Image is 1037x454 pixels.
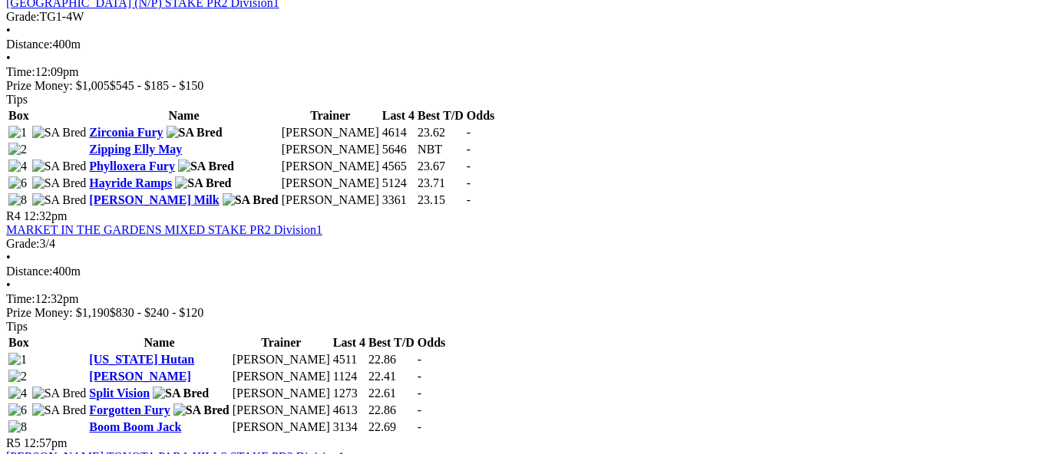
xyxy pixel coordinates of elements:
span: Distance: [6,265,52,278]
td: 23.15 [417,192,464,208]
span: - [418,387,421,400]
th: Best T/D [368,335,415,350]
a: Boom Boom Jack [89,420,181,433]
a: Split Vision [89,387,150,400]
a: Zirconia Fury [89,126,163,139]
span: - [418,370,421,383]
span: • [6,278,11,291]
td: [PERSON_NAME] [232,352,331,367]
td: 5646 [381,142,415,157]
span: • [6,51,11,64]
span: - [418,403,421,416]
img: 2 [8,143,27,156]
span: - [418,353,421,366]
span: R5 [6,436,21,449]
a: Zipping Elly May [89,143,182,156]
th: Trainer [232,335,331,350]
img: 2 [8,370,27,383]
img: SA Bred [32,160,87,173]
div: 400m [6,265,1031,278]
span: - [467,126,471,139]
td: [PERSON_NAME] [281,125,380,140]
img: SA Bred [32,176,87,190]
span: - [467,176,471,189]
img: SA Bred [175,176,231,190]
img: SA Bred [178,160,234,173]
img: 8 [8,420,27,434]
th: Odds [417,335,446,350]
span: Tips [6,320,28,333]
td: NBT [417,142,464,157]
img: SA Bred [32,403,87,417]
td: 4613 [332,403,366,418]
div: TG1-4W [6,10,1031,24]
td: 5124 [381,176,415,191]
a: MARKET IN THE GARDENS MIXED STAKE PR2 Division1 [6,223,322,236]
td: [PERSON_NAME] [281,176,380,191]
td: [PERSON_NAME] [232,403,331,418]
span: Grade: [6,10,40,23]
td: 1273 [332,386,366,401]
th: Odds [466,108,495,123]
img: 6 [8,403,27,417]
a: [PERSON_NAME] Milk [89,193,219,206]
span: R4 [6,209,21,222]
span: Grade: [6,237,40,250]
img: SA Bred [153,387,209,400]
td: [PERSON_NAME] [281,192,380,208]
th: Name [88,108,279,123]
span: - [418,420,421,433]
span: Tips [6,93,28,106]
td: 22.69 [368,419,415,435]
td: 4511 [332,352,366,367]
span: $830 - $240 - $120 [110,306,204,319]
span: Box [8,336,29,349]
span: • [6,24,11,37]
img: SA Bred [173,403,230,417]
td: 4614 [381,125,415,140]
td: [PERSON_NAME] [232,369,331,384]
img: 8 [8,193,27,207]
td: [PERSON_NAME] [281,142,380,157]
td: 3361 [381,192,415,208]
div: 12:32pm [6,292,1031,306]
td: 4565 [381,159,415,174]
span: Box [8,109,29,122]
th: Best T/D [417,108,464,123]
td: 22.41 [368,369,415,384]
td: 23.71 [417,176,464,191]
span: • [6,251,11,264]
img: SA Bred [223,193,279,207]
span: - [467,193,471,206]
img: SA Bred [32,126,87,140]
a: [PERSON_NAME] [89,370,190,383]
a: [US_STATE] Hutan [89,353,194,366]
div: 400m [6,38,1031,51]
td: [PERSON_NAME] [232,386,331,401]
td: 22.86 [368,352,415,367]
div: Prize Money: $1,190 [6,306,1031,320]
div: 3/4 [6,237,1031,251]
img: 4 [8,387,27,400]
img: 1 [8,353,27,367]
td: [PERSON_NAME] [281,159,380,174]
td: 22.61 [368,386,415,401]
td: 22.86 [368,403,415,418]
div: Prize Money: $1,005 [6,79,1031,93]
img: 1 [8,126,27,140]
img: SA Bred [32,387,87,400]
span: - [467,160,471,173]
span: 12:57pm [24,436,68,449]
td: 1124 [332,369,366,384]
td: 3134 [332,419,366,435]
td: 23.62 [417,125,464,140]
span: Time: [6,65,35,78]
span: Distance: [6,38,52,51]
img: SA Bred [32,193,87,207]
a: Hayride Ramps [89,176,172,189]
span: $545 - $185 - $150 [110,79,204,92]
div: 12:09pm [6,65,1031,79]
th: Last 4 [332,335,366,350]
td: 23.67 [417,159,464,174]
span: - [467,143,471,156]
